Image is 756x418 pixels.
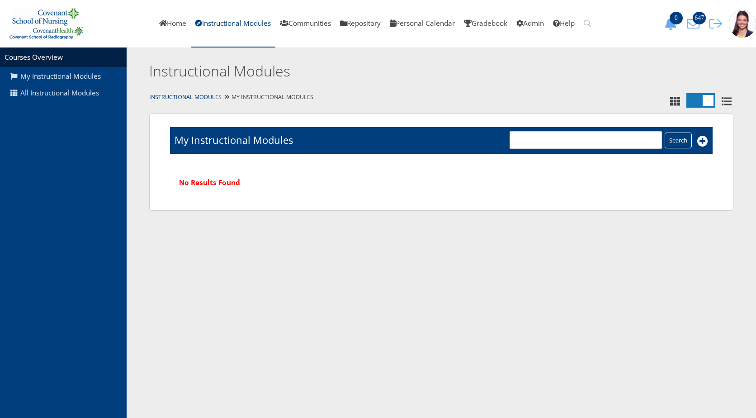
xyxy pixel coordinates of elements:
[670,12,683,24] span: 0
[729,10,756,38] img: 1943_125_125.jpg
[668,96,682,106] i: Tile
[5,52,63,62] a: Courses Overview
[175,133,293,147] h1: My Instructional Modules
[149,61,605,81] h2: Instructional Modules
[684,19,706,28] a: 647
[149,93,222,101] a: Instructional Modules
[693,12,706,24] span: 647
[720,96,733,106] i: List
[661,19,684,28] a: 0
[665,133,692,148] input: Search
[170,168,713,197] div: No Results Found
[661,17,684,30] button: 0
[127,91,756,104] div: My Instructional Modules
[684,17,706,30] button: 647
[697,136,708,147] i: Add New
